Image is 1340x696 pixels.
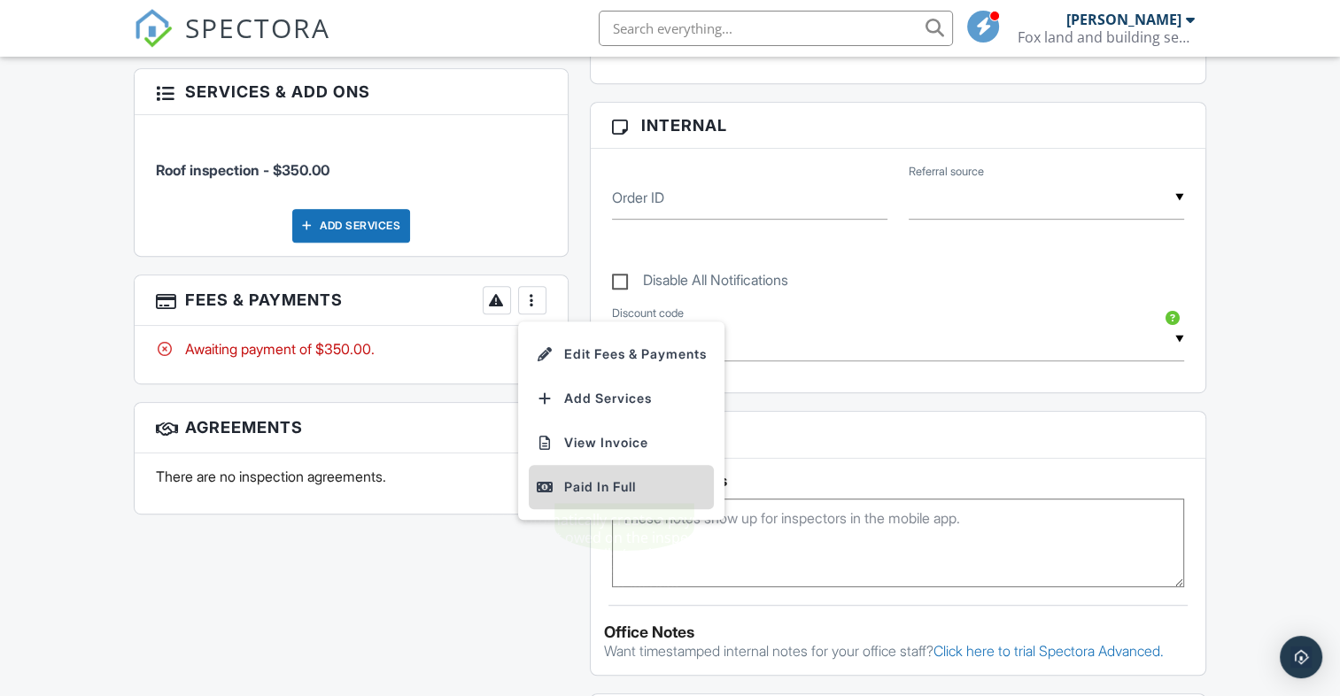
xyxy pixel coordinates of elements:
div: Open Intercom Messenger [1280,636,1322,678]
label: Discount code [612,305,684,321]
h3: Fees & Payments [135,275,567,326]
div: Office Notes [604,623,1192,641]
img: The Best Home Inspection Software - Spectora [134,9,173,48]
h3: Notes [591,412,1205,458]
h5: Inspector Notes [612,472,1184,490]
p: Want timestamped internal notes for your office staff? [604,641,1192,661]
h3: Services & Add ons [135,69,567,115]
p: There are no inspection agreements. [156,467,546,486]
a: SPECTORA [134,24,330,61]
h3: Agreements [135,403,567,453]
span: Roof inspection - $350.00 [156,161,329,179]
label: Referral source [909,164,984,180]
label: Disable All Notifications [612,272,788,294]
div: Awaiting payment of $350.00. [156,339,546,359]
div: [PERSON_NAME] [1066,11,1181,28]
li: Service: Roof inspection [156,128,546,194]
span: SPECTORA [185,9,330,46]
h3: Internal [591,103,1205,149]
label: Order ID [612,188,664,207]
a: Click here to trial Spectora Advanced. [933,642,1164,660]
div: Add Services [292,209,410,243]
div: Fox land and building services [1018,28,1195,46]
input: Search everything... [599,11,953,46]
